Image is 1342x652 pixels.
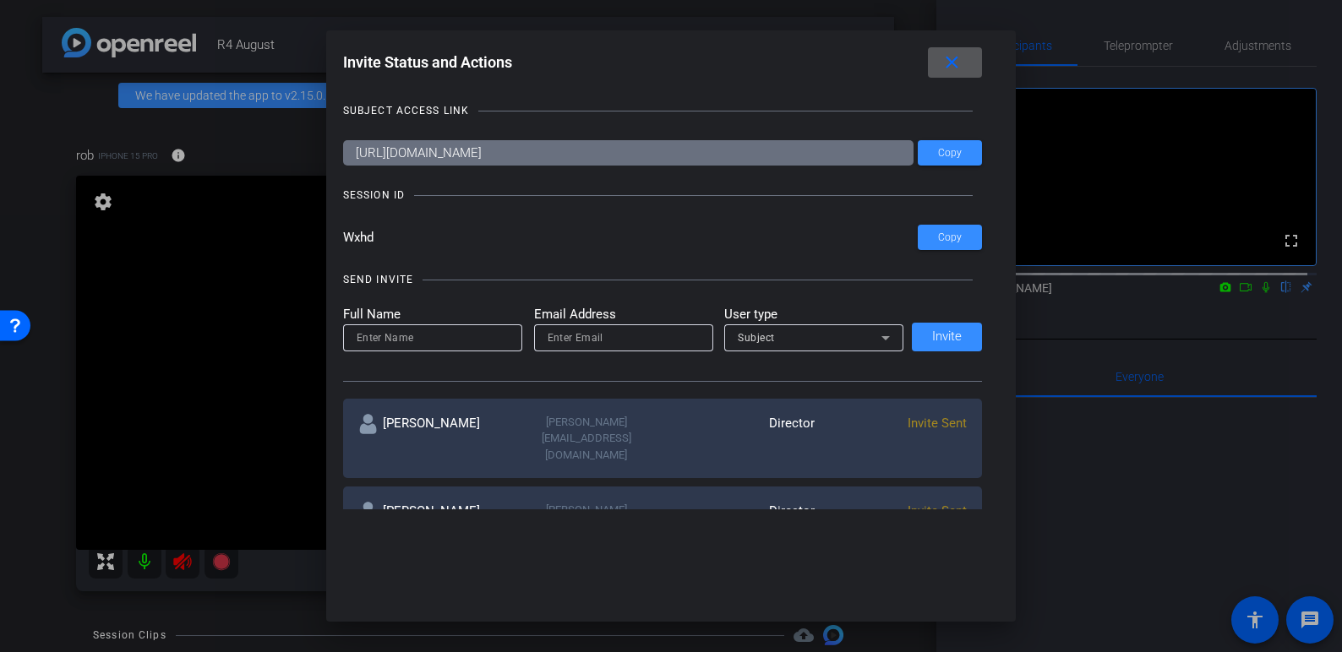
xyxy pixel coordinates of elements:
[938,147,962,160] span: Copy
[738,332,775,344] span: Subject
[358,502,510,551] div: [PERSON_NAME]
[343,305,522,324] mat-label: Full Name
[918,225,982,250] button: Copy
[358,414,510,464] div: [PERSON_NAME]
[918,140,982,166] button: Copy
[343,47,983,78] div: Invite Status and Actions
[357,328,509,348] input: Enter Name
[510,502,663,551] div: [PERSON_NAME][EMAIL_ADDRESS][DOMAIN_NAME]
[510,414,663,464] div: [PERSON_NAME][EMAIL_ADDRESS][DOMAIN_NAME]
[343,187,983,204] openreel-title-line: SESSION ID
[534,305,713,324] mat-label: Email Address
[908,416,967,431] span: Invite Sent
[343,271,983,288] openreel-title-line: SEND INVITE
[663,414,815,464] div: Director
[941,52,963,73] mat-icon: close
[663,502,815,551] div: Director
[938,231,962,244] span: Copy
[343,102,983,119] openreel-title-line: SUBJECT ACCESS LINK
[548,328,700,348] input: Enter Email
[343,102,469,119] div: SUBJECT ACCESS LINK
[724,305,903,324] mat-label: User type
[343,271,413,288] div: SEND INVITE
[908,503,967,519] span: Invite Sent
[343,187,405,204] div: SESSION ID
